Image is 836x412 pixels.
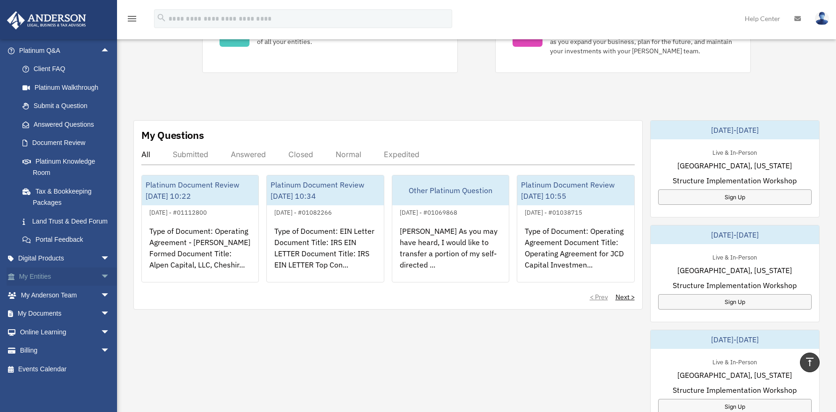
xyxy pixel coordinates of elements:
[126,13,138,24] i: menu
[673,175,797,186] span: Structure Implementation Workshop
[13,134,124,152] a: Document Review
[13,60,124,79] a: Client FAQ
[517,175,634,205] div: Platinum Document Review [DATE] 10:55
[13,182,124,212] a: Tax & Bookkeeping Packages
[267,207,339,217] div: [DATE] - #01082266
[815,12,829,25] img: User Pic
[392,207,465,217] div: [DATE] - #01069868
[651,225,820,244] div: [DATE]-[DATE]
[156,13,167,23] i: search
[651,330,820,349] div: [DATE]-[DATE]
[142,175,258,205] div: Platinum Document Review [DATE] 10:22
[392,175,509,282] a: Other Platinum Question[DATE] - #01069868[PERSON_NAME] As you may have heard, I would like to tra...
[267,175,383,205] div: Platinum Document Review [DATE] 10:34
[705,356,764,366] div: Live & In-Person
[392,218,509,291] div: [PERSON_NAME] As you may have heard, I would like to transfer a portion of my self-directed ...
[142,218,258,291] div: Type of Document: Operating Agreement - [PERSON_NAME] Formed Document Title: Alpen Capital, LLC, ...
[7,360,124,378] a: Events Calendar
[336,150,361,159] div: Normal
[141,175,259,282] a: Platinum Document Review [DATE] 10:22[DATE] - #01112800Type of Document: Operating Agreement - [P...
[101,341,119,361] span: arrow_drop_down
[677,160,792,171] span: [GEOGRAPHIC_DATA], [US_STATE]
[392,175,509,205] div: Other Platinum Question
[126,16,138,24] a: menu
[13,212,124,231] a: Land Trust & Deed Forum
[517,207,590,217] div: [DATE] - #01038715
[7,341,124,360] a: Billingarrow_drop_down
[705,147,764,157] div: Live & In-Person
[658,189,812,205] a: Sign Up
[673,280,797,291] span: Structure Implementation Workshop
[7,249,124,267] a: Digital Productsarrow_drop_down
[101,41,119,60] span: arrow_drop_up
[231,150,266,159] div: Answered
[101,267,119,287] span: arrow_drop_down
[4,11,89,29] img: Anderson Advisors Platinum Portal
[141,128,204,142] div: My Questions
[288,150,313,159] div: Closed
[101,286,119,305] span: arrow_drop_down
[173,150,208,159] div: Submitted
[705,252,764,261] div: Live & In-Person
[517,175,634,282] a: Platinum Document Review [DATE] 10:55[DATE] - #01038715Type of Document: Operating Agreement Docu...
[7,267,124,286] a: My Entitiesarrow_drop_down
[101,323,119,342] span: arrow_drop_down
[673,384,797,396] span: Structure Implementation Workshop
[13,152,124,182] a: Platinum Knowledge Room
[13,97,124,116] a: Submit a Question
[13,115,124,134] a: Answered Questions
[101,304,119,324] span: arrow_drop_down
[13,78,124,97] a: Platinum Walkthrough
[677,265,792,276] span: [GEOGRAPHIC_DATA], [US_STATE]
[517,218,634,291] div: Type of Document: Operating Agreement Document Title: Operating Agreement for JCD Capital Investm...
[13,231,124,249] a: Portal Feedback
[141,150,150,159] div: All
[7,304,124,323] a: My Documentsarrow_drop_down
[142,207,214,217] div: [DATE] - #01112800
[7,286,124,304] a: My Anderson Teamarrow_drop_down
[267,218,383,291] div: Type of Document: EIN Letter Document Title: IRS EIN LETTER Document Title: IRS EIN LETTER Top Co...
[7,323,124,341] a: Online Learningarrow_drop_down
[266,175,384,282] a: Platinum Document Review [DATE] 10:34[DATE] - #01082266Type of Document: EIN Letter Document Titl...
[800,353,820,372] a: vertical_align_top
[658,294,812,310] a: Sign Up
[651,121,820,139] div: [DATE]-[DATE]
[7,41,124,60] a: Platinum Q&Aarrow_drop_up
[677,369,792,381] span: [GEOGRAPHIC_DATA], [US_STATE]
[616,292,635,302] a: Next >
[384,150,419,159] div: Expedited
[101,249,119,268] span: arrow_drop_down
[804,356,815,368] i: vertical_align_top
